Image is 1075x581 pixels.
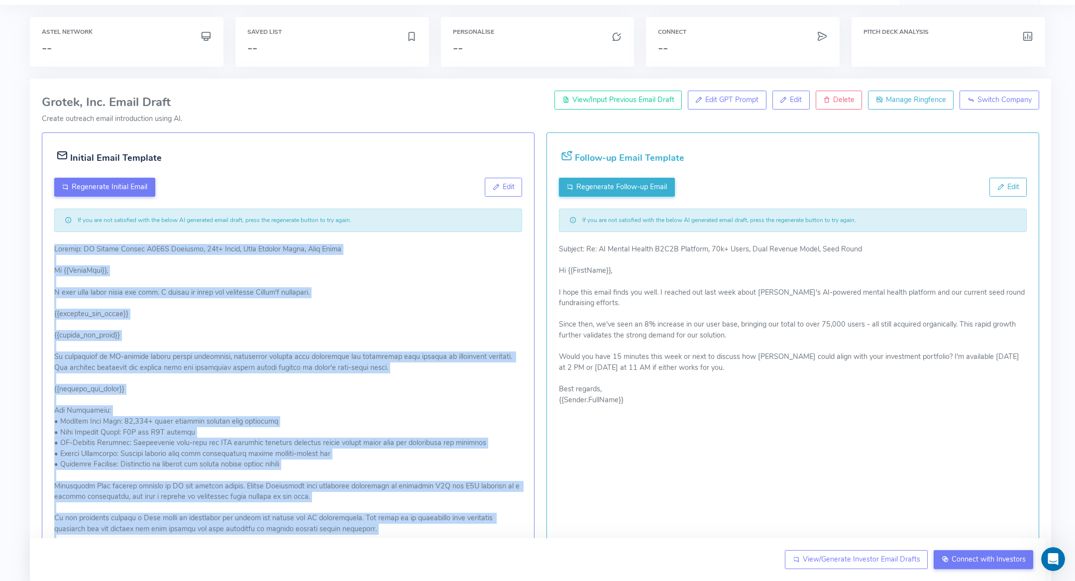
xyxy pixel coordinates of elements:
[453,29,623,35] h6: Personalise
[868,91,954,110] a: Manage Ringfence
[247,29,417,35] h6: Saved List
[70,150,162,166] h5: Initial Email Template
[977,95,1032,105] span: Switch Company
[790,95,802,105] span: Edit
[785,550,928,569] a: View/Generate Investor Email Drafts
[42,96,1039,109] h3: Grotek, Inc. Email Draft
[863,29,1033,35] h6: Pitch Deck Analysis
[582,216,856,225] small: If you are not satisfied with the below AI generated email draft, press the regenerate button to ...
[705,95,758,105] span: Edit GPT Prompt
[559,178,675,197] button: Regenerate Follow-up Email
[559,244,1027,405] p: Subject: Re: AI Mental Health B2C2B Platform, 70k+ Users, Dual Revenue Model, Seed Round Hi {{Fir...
[989,178,1027,197] button: Edit
[803,554,920,564] span: View/Generate Investor Email Drafts
[72,182,147,192] span: Regenerate Initial Email
[816,91,862,110] a: Delete
[772,91,810,110] a: Edit
[78,216,351,225] small: If you are not satisfied with the below AI generated email draft, press the regenerate button to ...
[453,41,623,54] h3: --
[503,182,515,192] span: Edit
[54,178,155,197] button: Regenerate Initial Email
[247,40,257,56] span: --
[576,182,667,192] span: Regenerate Follow-up Email
[42,40,52,56] span: --
[934,550,1033,569] a: Connect with Investors
[960,91,1039,110] a: Switch Company
[886,95,946,105] span: Manage Ringfence
[485,178,522,197] button: Edit
[658,41,828,54] h3: --
[658,29,828,35] h6: Connect
[1041,547,1065,571] iframe: Intercom live chat
[1007,182,1019,192] span: Edit
[572,95,674,105] span: View/Input Previous Email Draft
[42,29,212,35] h6: Astel Network
[952,554,1026,564] span: Connect with Investors
[42,114,1039,124] p: Create outreach email introduction using AI.
[575,150,684,166] h5: Follow-up Email Template
[833,95,855,105] span: Delete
